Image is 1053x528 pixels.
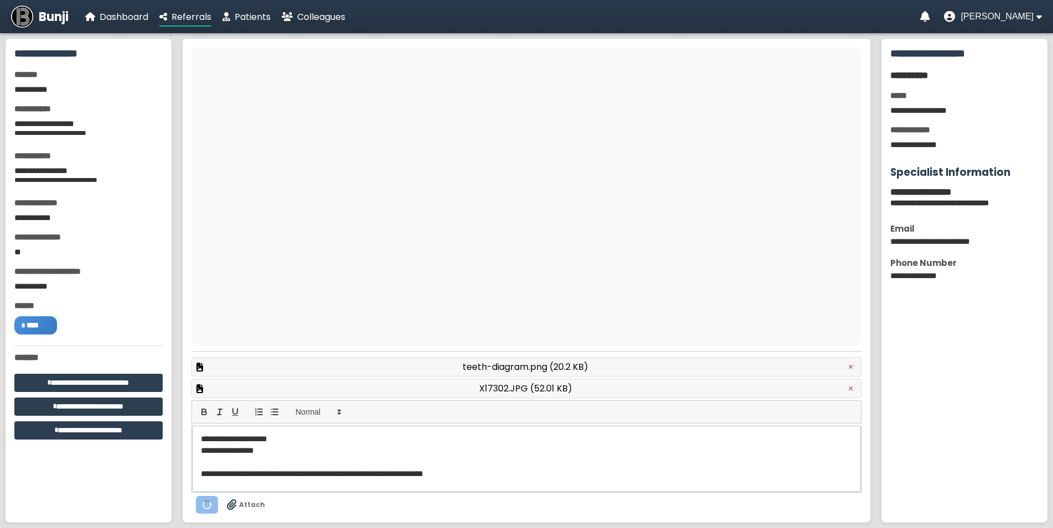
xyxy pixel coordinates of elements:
[11,6,69,28] a: Bunji
[890,257,1039,269] div: Phone Number
[191,357,862,377] div: Preview attached file
[845,383,857,394] button: Remove attachment
[100,11,148,23] span: Dashboard
[251,405,267,419] button: list: ordered
[297,11,345,23] span: Colleagues
[172,11,211,23] span: Referrals
[961,12,1034,22] span: [PERSON_NAME]
[159,10,211,24] a: Referrals
[235,11,271,23] span: Patients
[845,362,857,373] button: Remove attachment
[227,499,265,510] label: Drag & drop files anywhere to attach
[282,10,345,24] a: Colleagues
[920,11,930,22] a: Notifications
[227,405,243,419] button: underline
[890,222,1039,235] div: Email
[267,405,282,419] button: list: bullet
[222,10,271,24] a: Patients
[39,8,69,26] span: Bunji
[191,379,862,398] div: Preview attached file
[890,164,1039,180] h3: Specialist Information
[944,11,1042,22] button: User menu
[85,10,148,24] a: Dashboard
[479,381,572,395] span: X17302.JPG (52.01 KB)
[11,6,33,28] img: Bunji Dental Referral Management
[196,405,212,419] button: bold
[239,500,265,510] span: Attach
[463,360,588,374] span: teeth-diagram.png (20.2 KB)
[212,405,227,419] button: italic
